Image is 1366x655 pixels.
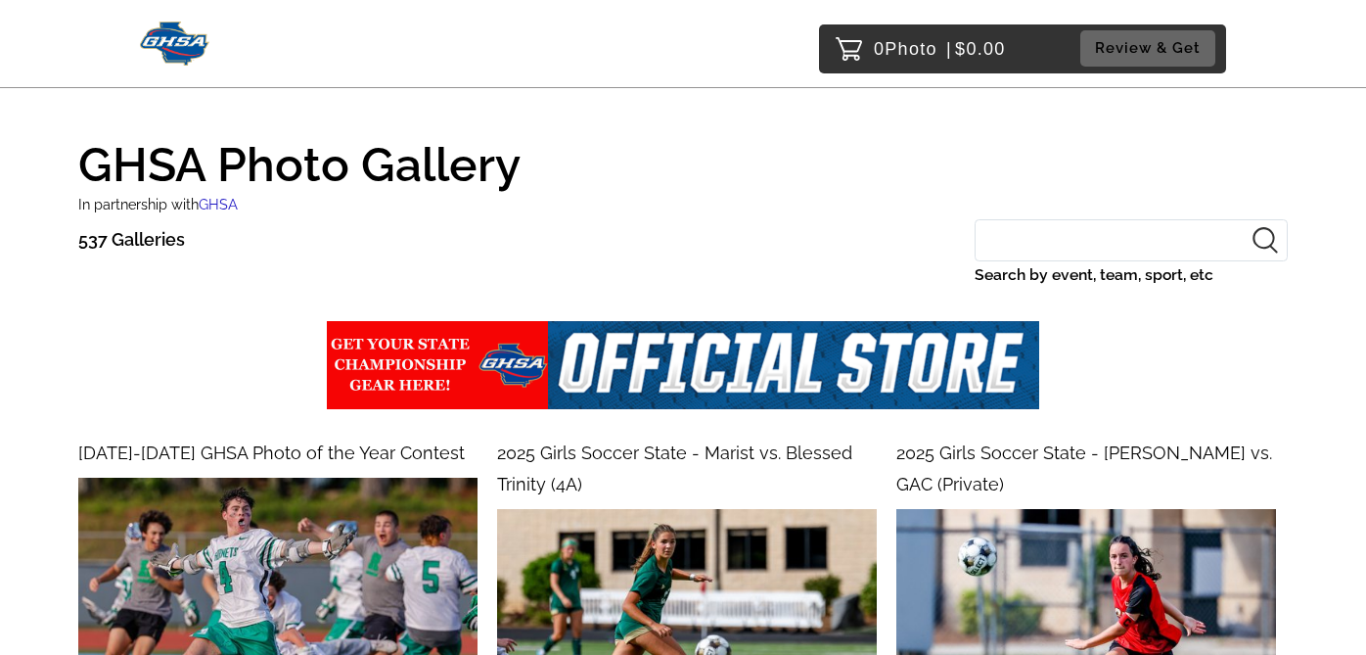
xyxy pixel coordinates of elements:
span: Photo [885,33,937,65]
span: 2025 Girls Soccer State - Marist vs. Blessed Trinity (4A) [497,443,852,494]
span: GHSA [199,196,238,212]
p: 537 Galleries [78,224,185,256]
a: Review & Get [1080,30,1221,67]
span: | [946,39,952,59]
span: 2025 Girls Soccer State - [PERSON_NAME] vs. GAC (Private) [896,443,1272,494]
p: 0 $0.00 [874,33,1006,65]
img: Snapphound Logo [140,22,209,66]
label: Search by event, team, sport, etc [975,261,1288,289]
h1: GHSA Photo Gallery [78,123,1288,188]
span: [DATE]-[DATE] GHSA Photo of the Year Contest [78,443,465,463]
small: In partnership with [78,196,238,212]
button: Review & Get [1080,30,1215,67]
img: ghsa%2Fevents%2Fgallery%2Fundefined%2F5fb9f561-abbd-4c28-b40d-30de1d9e5cda [327,321,1039,409]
